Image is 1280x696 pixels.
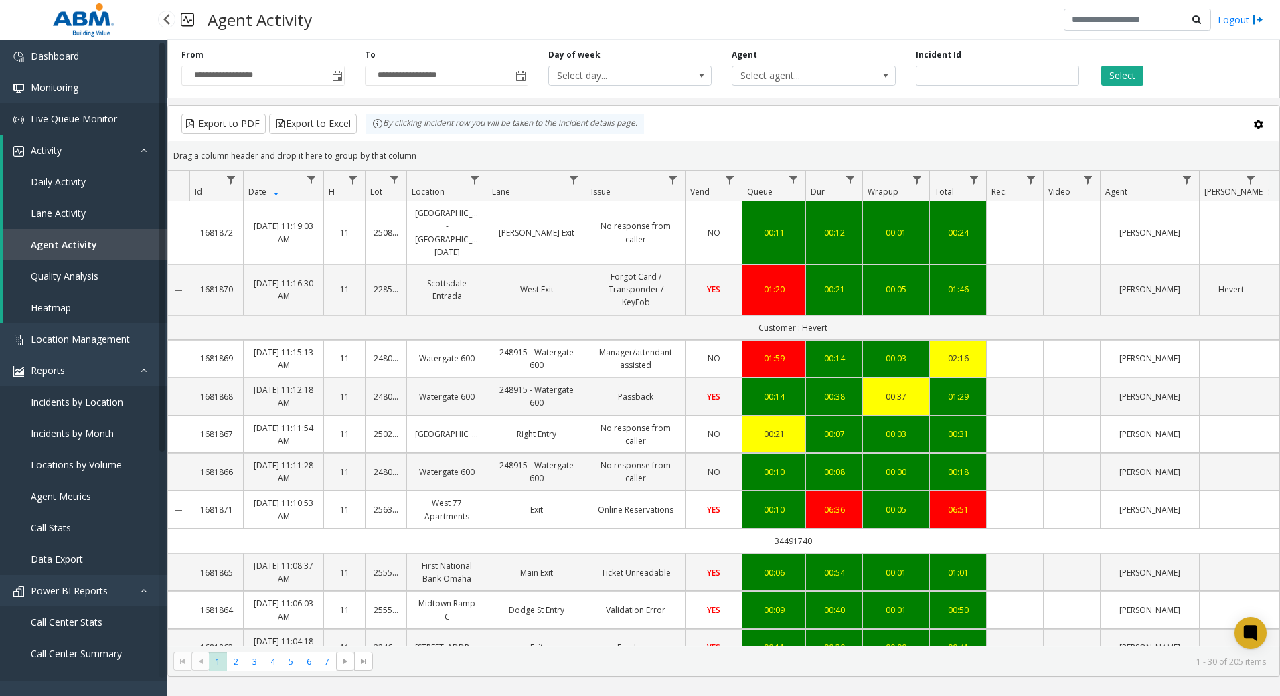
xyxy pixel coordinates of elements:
a: Exit [495,503,578,516]
a: 11 [332,503,357,516]
div: 06:36 [814,503,854,516]
a: 11 [332,641,357,654]
kendo-pager-info: 1 - 30 of 205 items [381,656,1266,667]
a: 00:03 [871,352,921,365]
img: pageIcon [181,3,194,36]
span: Agent Activity [31,238,97,251]
a: Queue Filter Menu [785,171,803,189]
span: Go to the last page [358,656,369,667]
a: Total Filter Menu [965,171,983,189]
img: 'icon' [13,366,24,377]
a: NO [694,428,734,440]
a: YES [694,283,734,296]
a: 11 [332,390,357,403]
a: 00:07 [814,428,854,440]
div: Drag a column header and drop it here to group by that column [168,144,1279,167]
button: Export to Excel [269,114,357,134]
a: 24801915 [374,466,398,478]
span: YES [707,642,720,653]
a: Location Filter Menu [466,171,484,189]
div: 00:11 [750,226,797,239]
a: Watergate 600 [415,352,479,365]
a: 1681870 [197,283,235,296]
a: 00:24 [938,226,978,239]
a: 25632007 [374,503,398,516]
div: 00:03 [871,428,921,440]
span: Activity [31,144,62,157]
a: Employee [594,641,677,654]
span: Sortable [271,187,282,197]
span: Power BI Reports [31,584,108,597]
div: 00:50 [938,604,978,616]
a: 00:14 [814,352,854,365]
a: 248915 - Watergate 600 [495,383,578,409]
a: Logout [1218,13,1263,27]
a: 11 [332,352,357,365]
a: 00:11 [750,641,797,654]
div: 00:01 [871,604,921,616]
a: Parker Filter Menu [1242,171,1260,189]
span: Lot [370,186,382,197]
span: Wrapup [868,186,898,197]
img: 'icon' [13,114,24,125]
a: 00:21 [750,428,797,440]
a: [DATE] 11:16:30 AM [252,277,315,302]
a: Collapse Details [168,643,189,654]
span: Lane [492,186,510,197]
span: Live Queue Monitor [31,112,117,125]
a: 24801915 [374,352,398,365]
a: Ticket Unreadable [594,566,677,579]
a: Forgot Card / Transponder / KeyFob [594,270,677,309]
span: Call Stats [31,521,71,534]
a: 11 [332,226,357,239]
a: First National Bank Omaha [415,559,479,585]
a: 11 [332,428,357,440]
span: Go to the next page [336,652,354,671]
a: West 77 Apartments [415,497,479,522]
a: YES [694,503,734,516]
a: 00:54 [814,566,854,579]
a: NO [694,352,734,365]
div: 00:40 [814,604,854,616]
a: No response from caller [594,459,677,485]
a: YES [694,390,734,403]
a: [GEOGRAPHIC_DATA] [415,428,479,440]
div: 00:41 [938,641,978,654]
a: Watergate 600 [415,466,479,478]
span: Rec. [991,186,1007,197]
span: YES [707,567,720,578]
span: Video [1048,186,1070,197]
a: Issue Filter Menu [664,171,682,189]
div: 00:31 [938,428,978,440]
span: Page 5 [282,652,300,671]
div: 00:06 [750,566,797,579]
a: 00:09 [750,604,797,616]
a: 00:00 [871,466,921,478]
div: 01:01 [938,566,978,579]
a: [DATE] 11:10:53 AM [252,497,315,522]
a: Collapse Details [168,285,189,296]
a: 00:18 [938,466,978,478]
a: 00:10 [750,503,797,516]
a: Quality Analysis [3,260,167,292]
span: Page 1 [209,652,227,671]
img: 'icon' [13,586,24,597]
div: 00:00 [871,641,921,654]
a: 248915 - Watergate 600 [495,346,578,371]
a: [PERSON_NAME] [1109,390,1191,403]
a: Lane Activity [3,197,167,229]
span: Heatmap [31,301,71,314]
a: Dur Filter Menu [842,171,860,189]
a: Agent Filter Menu [1178,171,1196,189]
a: 24801915 [374,390,398,403]
a: [PERSON_NAME] [1109,466,1191,478]
div: 00:21 [814,283,854,296]
div: 02:16 [938,352,978,365]
span: Issue [591,186,611,197]
a: YES [694,604,734,616]
span: NO [708,466,720,478]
